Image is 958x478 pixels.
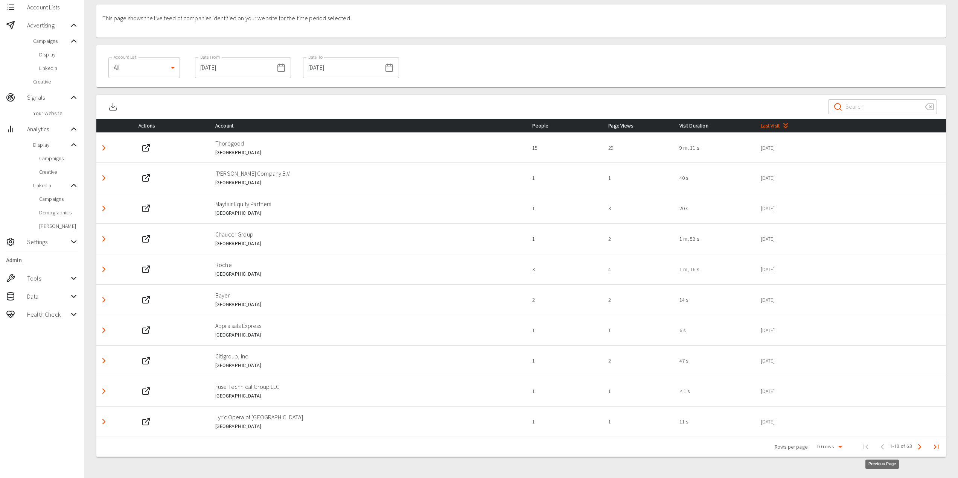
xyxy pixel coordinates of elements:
span: Tools [27,274,69,283]
span: [GEOGRAPHIC_DATA] [215,332,261,338]
button: Web Site [139,353,154,368]
span: Demographics [39,209,78,216]
p: 1 [532,174,596,182]
div: Account [215,121,520,130]
span: Creative [39,168,78,176]
label: Account List [114,54,136,60]
span: Page Views [608,121,645,130]
p: 2 [532,296,596,303]
button: Web Site [139,170,154,185]
p: 15 [532,144,596,152]
p: 2 [608,296,667,303]
span: [GEOGRAPHIC_DATA] [215,211,261,216]
span: Display [39,51,78,58]
button: Detail panel visibility toggle [96,262,111,277]
span: Analytics [27,124,69,134]
span: Health Check [27,310,69,319]
button: Detail panel visibility toggle [96,201,111,216]
div: Actions [139,121,203,130]
p: 47 s [679,357,749,364]
p: Thorogood [215,139,520,148]
span: [GEOGRAPHIC_DATA] [215,302,261,307]
span: [GEOGRAPHIC_DATA] [215,424,261,429]
p: 1 [608,418,667,425]
p: 14 s [679,296,749,303]
p: 1 m, 52 s [679,235,749,243]
p: This page shows the live feed of companies identified on your website for the time period selected. [102,14,351,23]
p: 1 [532,235,596,243]
p: 1 [532,357,596,364]
p: Chaucer Group [215,230,520,239]
p: 1 m, 16 s [679,266,749,273]
span: 1-10 of 63 [890,443,912,451]
p: Appraisals Express [215,321,520,330]
button: Web Site [139,201,154,216]
p: 1 [532,418,596,425]
button: Web Site [139,323,154,338]
span: [GEOGRAPHIC_DATA] [215,363,261,368]
span: [GEOGRAPHIC_DATA] [215,241,261,246]
button: Detail panel visibility toggle [96,292,111,307]
div: 10 rows [815,443,836,450]
p: Rows per page: [775,443,809,451]
span: Data [27,292,69,301]
p: Fuse Technical Group LLC [215,382,520,391]
p: 3 [532,266,596,273]
span: Advertising [27,21,69,30]
p: [DATE] [761,266,813,273]
div: Page Views [608,121,667,130]
span: [GEOGRAPHIC_DATA] [215,180,261,185]
span: Previous Page [875,439,890,454]
div: Previous Page [865,460,899,469]
p: [DATE] [761,235,813,243]
span: Campaigns [39,155,78,162]
p: 29 [608,144,667,152]
p: [DATE] [761,144,813,152]
label: Date From [200,54,220,60]
button: Web Site [139,414,154,429]
p: 1 [532,205,596,212]
button: Detail panel visibility toggle [96,384,111,399]
p: 40 s [679,174,749,182]
p: [PERSON_NAME] Company B.V. [215,169,520,178]
span: Your Website [33,109,78,117]
p: Citigroup, Inc [215,352,520,361]
div: Last Visit [761,121,813,130]
span: Settings [27,237,69,246]
p: 1 [532,387,596,395]
span: Actions [139,121,167,130]
input: Search [845,96,919,117]
p: [DATE] [761,357,813,364]
button: Web Site [139,262,154,277]
button: Detail panel visibility toggle [96,323,111,338]
p: < 1 s [679,387,749,395]
button: Detail panel visibility toggle [96,140,111,155]
span: [PERSON_NAME] [39,222,78,230]
p: [DATE] [761,296,813,303]
p: 11 s [679,418,749,425]
button: Web Site [139,231,154,246]
p: 2 [608,235,667,243]
span: Next Page [912,439,927,454]
button: Detail panel visibility toggle [96,353,111,368]
span: [GEOGRAPHIC_DATA] [215,393,261,399]
p: 2 [608,357,667,364]
div: 10 rows [812,441,845,452]
span: Display [33,141,69,149]
input: dd/mm/yyyy [303,57,382,78]
span: LinkedIn [39,64,78,72]
span: Account [215,121,245,130]
span: [GEOGRAPHIC_DATA] [215,272,261,277]
span: Campaigns [33,37,69,45]
span: Creative [33,78,78,85]
p: 20 s [679,205,749,212]
p: [DATE] [761,174,813,182]
p: [DATE] [761,205,813,212]
p: 4 [608,266,667,273]
button: Last Page [927,438,945,456]
button: Web Site [139,292,154,307]
span: People [532,121,560,130]
span: First Page [857,438,875,456]
label: Date To [308,54,323,60]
